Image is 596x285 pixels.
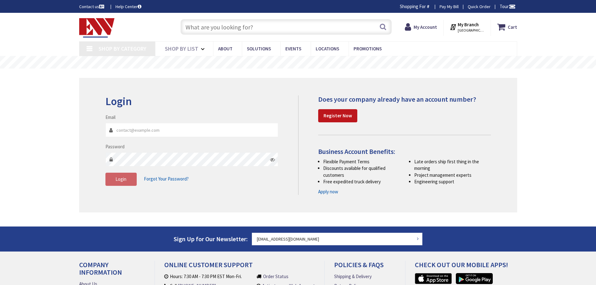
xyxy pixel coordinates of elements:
[318,95,491,103] h4: Does your company already have an account number?
[270,157,275,162] i: Click here to show/hide password
[468,3,491,10] a: Quick Order
[414,158,491,172] li: Late orders ship first thing in the morning
[508,21,517,33] strong: Cart
[252,233,423,245] input: Enter your email address
[218,46,232,52] span: About
[405,21,437,33] a: My Account
[414,24,437,30] strong: My Account
[323,165,400,178] li: Discounts available for qualified customers
[79,18,115,38] img: Electrical Wholesalers, Inc.
[115,176,126,182] span: Login
[450,21,484,33] div: My Branch [GEOGRAPHIC_DATA], [GEOGRAPHIC_DATA]
[105,123,278,137] input: Email
[79,261,145,281] h4: Company Information
[500,3,516,9] span: Tour
[79,3,105,10] a: Contact us
[164,273,251,280] li: Hours: 7:30 AM - 7:30 PM EST Mon-Fri.
[497,21,517,33] a: Cart
[164,261,315,273] h4: Online Customer Support
[174,235,248,243] span: Sign Up for Our Newsletter:
[414,178,491,185] li: Engineering support
[144,176,189,182] span: Forgot Your Password?
[115,3,141,10] a: Help Center
[354,46,382,52] span: Promotions
[440,3,459,10] a: Pay My Bill
[414,172,491,178] li: Project management experts
[316,46,339,52] span: Locations
[285,46,301,52] span: Events
[323,178,400,185] li: Free expedited truck delivery
[334,261,395,273] h4: Policies & FAQs
[427,3,430,9] strong: #
[334,273,372,280] a: Shipping & Delivery
[105,114,115,120] label: Email
[400,3,426,9] span: Shopping For
[105,95,278,108] h2: Login
[318,188,338,195] a: Apply now
[99,45,146,52] span: Shop By Category
[323,113,352,119] strong: Register Now
[263,273,288,280] a: Order Status
[105,173,137,186] button: Login
[181,19,392,35] input: What are you looking for?
[165,45,198,52] span: Shop By List
[415,261,522,273] h4: Check out Our Mobile Apps!
[323,158,400,165] li: Flexible Payment Terms
[458,28,484,33] span: [GEOGRAPHIC_DATA], [GEOGRAPHIC_DATA]
[105,143,125,150] label: Password
[144,173,189,185] a: Forgot Your Password?
[247,46,271,52] span: Solutions
[318,109,357,122] a: Register Now
[241,59,356,66] rs-layer: Free Same Day Pickup at 19 Locations
[458,22,479,28] strong: My Branch
[318,148,491,155] h4: Business Account Benefits:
